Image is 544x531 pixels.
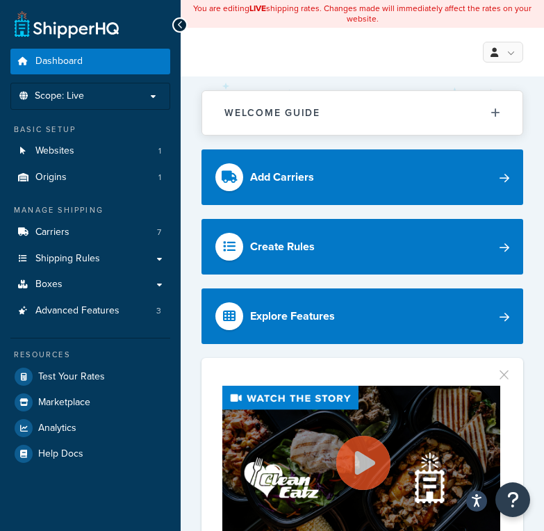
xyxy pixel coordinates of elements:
[201,219,523,275] a: Create Rules
[10,204,170,216] div: Manage Shipping
[35,279,63,291] span: Boxes
[156,305,161,317] span: 3
[10,298,170,324] a: Advanced Features3
[35,253,100,265] span: Shipping Rules
[10,272,170,297] a: Boxes
[202,91,522,135] button: Welcome Guide
[158,145,161,157] span: 1
[224,108,320,118] h2: Welcome Guide
[250,168,314,187] div: Add Carriers
[10,124,170,136] div: Basic Setup
[158,172,161,183] span: 1
[10,298,170,324] li: Advanced Features
[250,237,315,256] div: Create Rules
[10,246,170,272] a: Shipping Rules
[35,305,119,317] span: Advanced Features
[10,416,170,441] a: Analytics
[10,390,170,415] a: Marketplace
[10,138,170,164] li: Websites
[35,227,69,238] span: Carriers
[10,49,170,74] a: Dashboard
[35,90,84,102] span: Scope: Live
[10,220,170,245] a: Carriers7
[35,172,67,183] span: Origins
[38,448,83,460] span: Help Docs
[10,165,170,190] a: Origins1
[10,349,170,361] div: Resources
[10,165,170,190] li: Origins
[38,371,105,383] span: Test Your Rates
[201,149,523,205] a: Add Carriers
[10,138,170,164] a: Websites1
[157,227,161,238] span: 7
[201,288,523,344] a: Explore Features
[249,2,266,15] b: LIVE
[35,56,83,67] span: Dashboard
[10,220,170,245] li: Carriers
[38,397,90,409] span: Marketplace
[38,423,76,434] span: Analytics
[10,364,170,389] a: Test Your Rates
[35,145,74,157] span: Websites
[10,441,170,466] a: Help Docs
[250,307,335,326] div: Explore Features
[495,482,530,517] button: Open Resource Center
